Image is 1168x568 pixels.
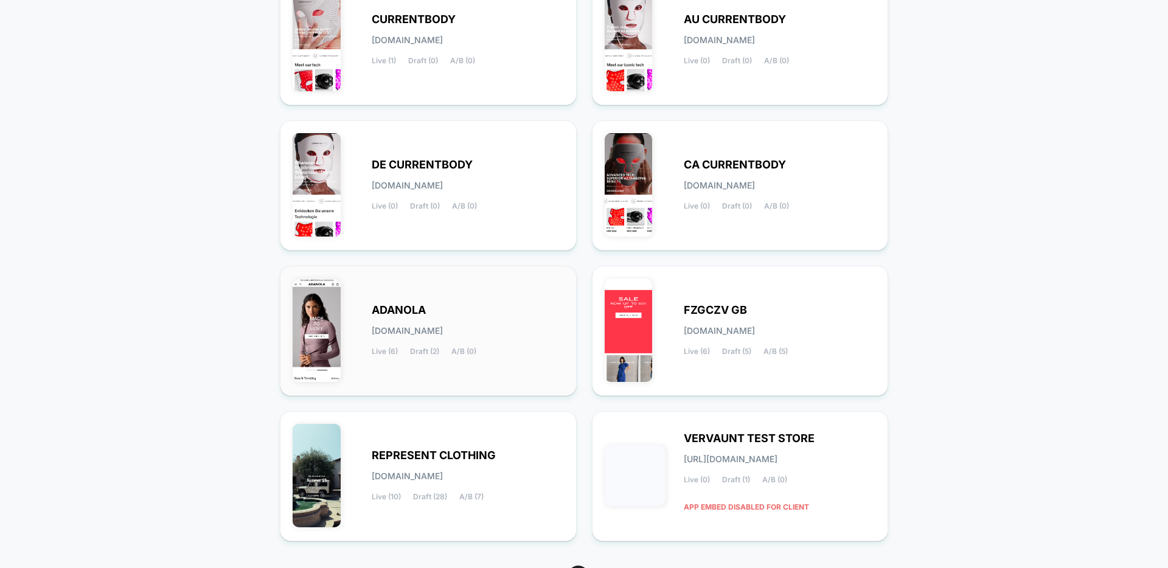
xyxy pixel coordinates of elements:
span: REPRESENT CLOTHING [372,451,496,460]
span: [URL][DOMAIN_NAME] [684,455,777,463]
img: FZGCZV_GB [605,279,653,382]
span: Draft (0) [408,57,438,65]
span: A/B (5) [763,347,788,356]
span: A/B (0) [451,347,476,356]
span: Live (0) [684,202,710,210]
span: [DOMAIN_NAME] [684,36,755,44]
span: Live (0) [372,202,398,210]
span: Live (10) [372,493,401,501]
span: Live (6) [684,347,710,356]
span: CA CURRENTBODY [684,161,786,169]
span: Draft (0) [722,202,752,210]
span: [DOMAIN_NAME] [684,327,755,335]
img: VERVAUNT_TEST_STORE [605,445,666,506]
span: ADANOLA [372,306,426,314]
img: ADANOLA [293,279,341,382]
span: Draft (1) [722,476,750,484]
img: DE_CURRENTBODY [293,133,341,237]
span: Live (1) [372,57,396,65]
span: Draft (0) [722,57,752,65]
span: [DOMAIN_NAME] [372,36,443,44]
span: A/B (0) [452,202,477,210]
span: Draft (5) [722,347,751,356]
span: Live (6) [372,347,398,356]
span: AU CURRENTBODY [684,15,786,24]
span: FZGCZV GB [684,306,747,314]
span: [DOMAIN_NAME] [372,327,443,335]
span: [DOMAIN_NAME] [372,472,443,480]
span: Draft (0) [410,202,440,210]
img: CA_CURRENTBODY [605,133,653,237]
span: A/B (0) [764,57,789,65]
span: A/B (0) [450,57,475,65]
span: Live (0) [684,476,710,484]
span: A/B (7) [459,493,484,501]
span: Draft (28) [413,493,447,501]
span: VERVAUNT TEST STORE [684,434,815,443]
span: A/B (0) [764,202,789,210]
span: APP EMBED DISABLED FOR CLIENT [684,496,809,518]
span: A/B (0) [762,476,787,484]
span: DE CURRENTBODY [372,161,473,169]
span: [DOMAIN_NAME] [684,181,755,190]
span: Live (0) [684,57,710,65]
span: CURRENTBODY [372,15,456,24]
span: [DOMAIN_NAME] [372,181,443,190]
span: Draft (2) [410,347,439,356]
img: REPRESENT_CLOTHING [293,424,341,527]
